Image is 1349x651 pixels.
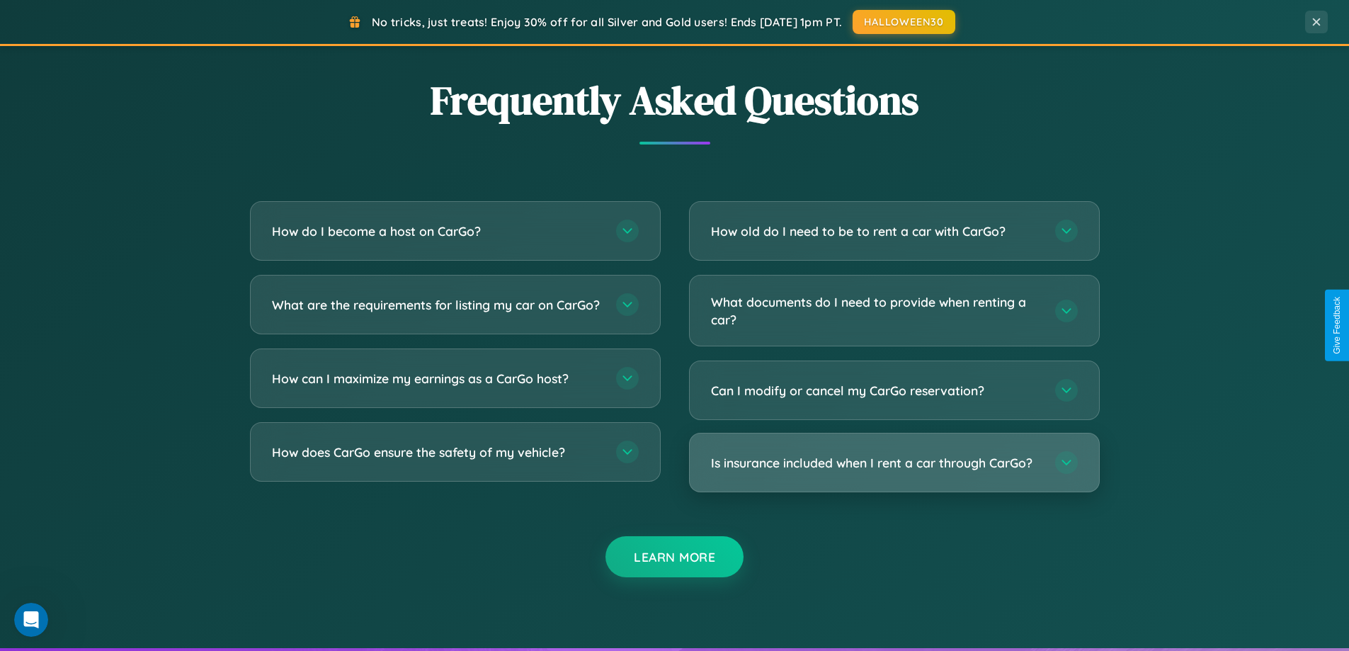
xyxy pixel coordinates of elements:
[711,222,1041,240] h3: How old do I need to be to rent a car with CarGo?
[272,222,602,240] h3: How do I become a host on CarGo?
[14,603,48,637] iframe: Intercom live chat
[372,15,842,29] span: No tricks, just treats! Enjoy 30% off for all Silver and Gold users! Ends [DATE] 1pm PT.
[272,370,602,387] h3: How can I maximize my earnings as a CarGo host?
[272,443,602,461] h3: How does CarGo ensure the safety of my vehicle?
[853,10,955,34] button: HALLOWEEN30
[272,296,602,314] h3: What are the requirements for listing my car on CarGo?
[711,293,1041,328] h3: What documents do I need to provide when renting a car?
[605,536,744,577] button: Learn More
[1332,297,1342,354] div: Give Feedback
[250,73,1100,128] h2: Frequently Asked Questions
[711,382,1041,400] h3: Can I modify or cancel my CarGo reservation?
[711,454,1041,472] h3: Is insurance included when I rent a car through CarGo?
